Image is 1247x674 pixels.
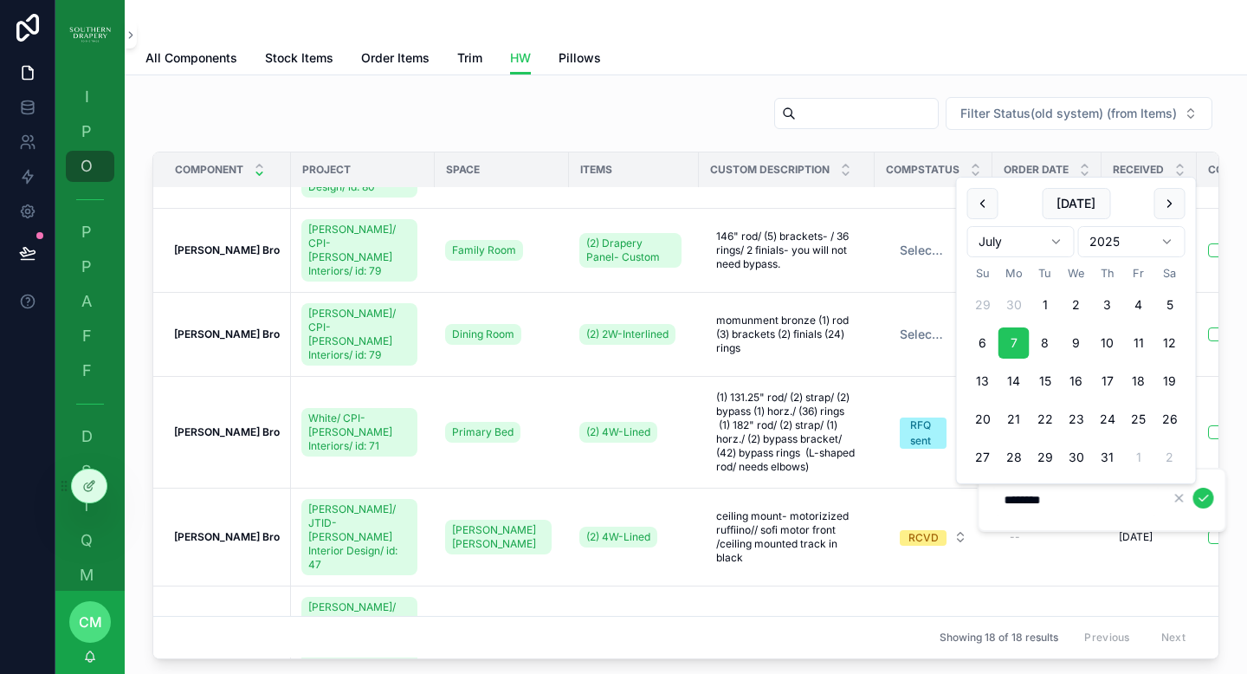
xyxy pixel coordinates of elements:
[716,230,857,271] span: 146" rod/ (5) brackets- / 36 rings/ 2 finials- you will not need bypass.
[998,366,1030,397] button: Monday, July 14th, 2025
[66,355,114,386] a: F
[586,425,650,439] span: (2) 4W-Lined
[1092,366,1123,397] button: Thursday, July 17th, 2025
[1154,264,1186,282] th: Saturday
[1154,327,1186,359] button: Saturday, July 12th, 2025
[967,442,998,473] button: Sunday, July 27th, 2025
[1092,442,1123,473] button: Thursday, July 31st, 2025
[586,237,675,264] span: (2) Drapery Panel- Custom
[886,163,959,177] span: CompStatus
[1042,188,1110,219] button: [DATE]
[66,525,114,556] a: Q
[78,258,95,275] span: P
[78,362,95,379] span: F
[579,422,657,443] a: (2) 4W-Lined
[175,163,243,177] span: Component
[452,327,514,341] span: Dining Room
[510,49,531,67] span: HW
[900,242,947,259] span: Select a CompStatus
[998,327,1030,359] button: Monday, July 7th, 2025, selected
[1123,442,1154,473] button: Friday, August 1st, 2025
[1061,366,1092,397] button: Wednesday, July 16th, 2025
[1123,289,1154,321] button: Friday, July 4th, 2025
[308,223,410,278] span: [PERSON_NAME]/ CPI- [PERSON_NAME] Interiors/ id: 79
[579,527,657,548] a: (2) 4W-Lined
[586,530,650,544] span: (2) 4W-Lined
[66,560,114,591] a: M
[78,123,95,140] span: P
[1061,264,1092,282] th: Wednesday
[66,321,114,352] a: F
[967,264,1186,473] table: July 2025
[1030,442,1061,473] button: Tuesday, July 29th, 2025
[1004,163,1069,177] span: Order Date
[66,490,114,522] a: T
[78,158,95,175] span: O
[998,264,1030,282] th: Monday
[301,499,417,575] a: [PERSON_NAME]/ JTID- [PERSON_NAME] Interior Design/ id: 47
[308,600,410,670] span: [PERSON_NAME]/ JTID- [PERSON_NAME] Interior Design/ id: 47
[1119,530,1153,544] span: [DATE]
[445,520,552,554] a: [PERSON_NAME] [PERSON_NAME]
[301,408,417,457] a: White/ CPI- [PERSON_NAME] Interiors/ id: 71
[900,326,947,343] span: Select a CompStatus
[579,324,675,345] a: (2) 2W-Interlined
[710,163,830,177] span: Custom Description
[1123,404,1154,435] button: Friday, July 25th, 2025
[1092,264,1123,282] th: Thursday
[66,81,114,113] a: I
[946,97,1212,130] button: Select Button
[1092,404,1123,435] button: Thursday, July 24th, 2025
[886,319,981,350] button: Select Button
[1154,442,1186,473] button: Saturday, August 2nd, 2025
[1123,264,1154,282] th: Friday
[1061,327,1092,359] button: Wednesday, July 9th, 2025
[69,21,111,49] img: App logo
[960,105,1177,122] span: Filter Status(old system) (from Items)
[145,42,237,77] a: All Components
[910,418,936,449] div: RFQ sent
[1030,289,1061,321] button: Tuesday, July 1st, 2025
[716,509,857,565] span: ceiling mount- motorizized ruffiino// sofi motor front /ceiling mounted track in black
[452,523,545,551] span: [PERSON_NAME] [PERSON_NAME]
[452,243,516,257] span: Family Room
[445,422,520,443] a: Primary Bed
[174,425,280,438] strong: [PERSON_NAME] Bro
[716,314,857,355] span: momunment bronze (1) rod (3) brackets (2) finials (24) rings
[145,49,237,67] span: All Components
[1123,366,1154,397] button: Friday, July 18th, 2025
[302,163,351,177] span: Project
[66,116,114,147] a: P
[301,219,417,282] a: [PERSON_NAME]/ CPI- [PERSON_NAME] Interiors/ id: 79
[78,428,95,445] span: D
[265,49,333,67] span: Stock Items
[510,42,531,75] a: HW
[1123,327,1154,359] button: Friday, July 11th, 2025
[55,69,125,591] div: scrollable content
[716,614,857,656] span: 1.125 morotized rod in black somfy mortor/ track in black for sheers
[580,163,612,177] span: Items
[1154,289,1186,321] button: Saturday, July 5th, 2025
[1030,264,1061,282] th: Tuesday
[1092,327,1123,359] button: Thursday, July 10th, 2025
[908,530,939,546] div: RCVD
[1061,289,1092,321] button: Wednesday, July 2nd, 2025
[967,264,998,282] th: Sunday
[559,42,601,77] a: Pillows
[78,463,95,480] span: S
[967,404,998,435] button: Sunday, July 20th, 2025
[1030,366,1061,397] button: Tuesday, July 15th, 2025
[78,327,95,345] span: F
[265,42,333,77] a: Stock Items
[1030,327,1061,359] button: Tuesday, July 8th, 2025
[308,502,410,572] span: [PERSON_NAME]/ JTID- [PERSON_NAME] Interior Design/ id: 47
[174,530,280,543] strong: [PERSON_NAME] Bro
[66,151,114,182] a: O
[967,327,998,359] button: Sunday, July 6th, 2025
[586,327,669,341] span: (2) 2W-Interlined
[1113,163,1164,177] span: Received
[716,391,857,474] span: (1) 131.25" rod/ (2) strap/ (2) bypass (1) horz./ (36) rings (1) 182" rod/ (2) strap/ (1) horz./ ...
[78,567,95,584] span: M
[66,286,114,317] a: A
[1092,289,1123,321] button: Thursday, July 3rd, 2025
